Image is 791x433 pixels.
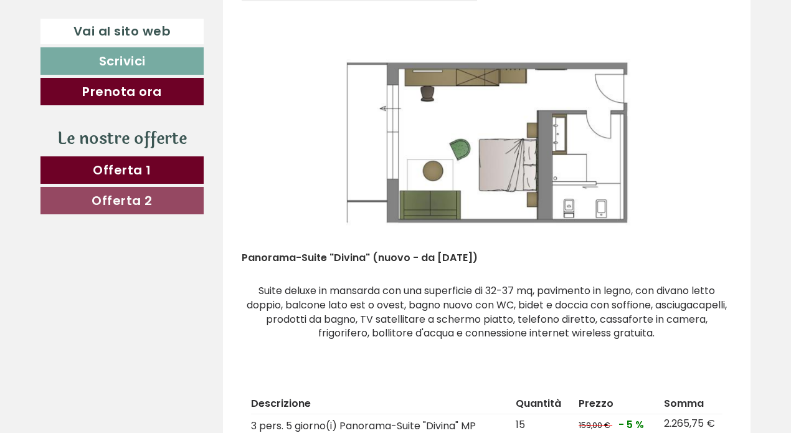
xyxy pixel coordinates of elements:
[40,47,204,75] a: Scrivici
[251,394,511,414] th: Descrizione
[697,127,710,158] button: Next
[19,60,205,69] small: 09:41
[420,323,491,350] button: Invia
[263,127,277,158] button: Previous
[9,34,211,72] div: Buon giorno, come possiamo aiutarla?
[242,284,732,341] p: Suite deluxe in mansarda con una superficie di 32-37 mq, pavimento in legno, con divano letto dop...
[659,394,722,414] th: Somma
[574,394,659,414] th: Prezzo
[40,127,204,150] div: Le nostre offerte
[40,78,204,105] a: Prenota ora
[19,36,205,46] div: Hotel Goldene Rose
[217,9,274,31] div: giovedì
[579,420,610,431] span: 159,00 €
[93,161,151,179] span: Offerta 1
[618,417,644,432] span: - 5 %
[40,19,204,44] a: Vai al sito web
[242,20,732,265] img: image
[242,242,496,265] div: Panorama-Suite "Divina" (nuovo - da [DATE])
[511,394,574,414] th: Quantità
[92,192,153,209] span: Offerta 2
